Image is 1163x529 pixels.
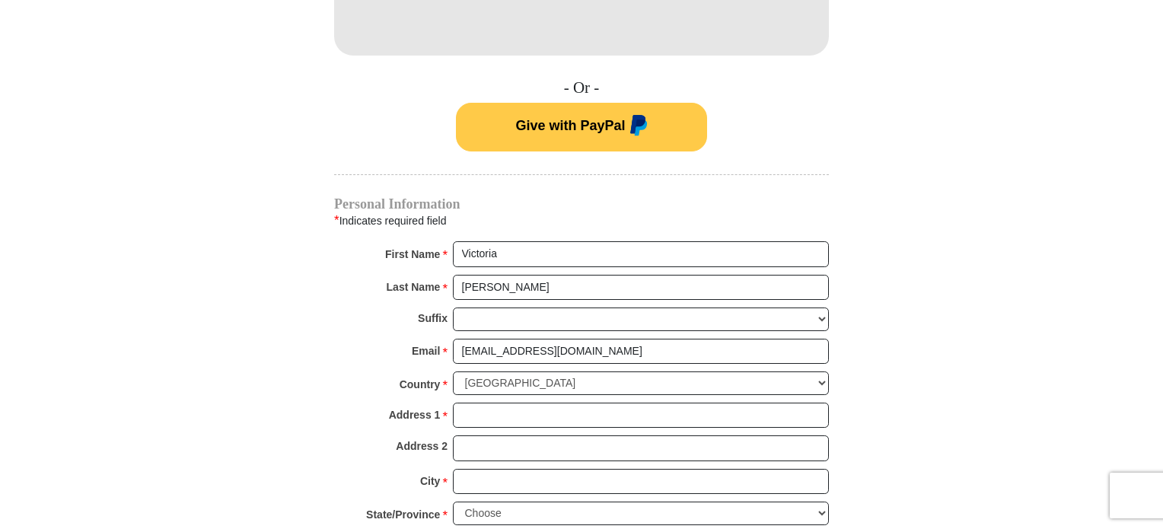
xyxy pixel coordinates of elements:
strong: Address 1 [389,404,441,425]
img: paypal [626,115,648,139]
strong: Email [412,340,440,362]
button: Give with PayPal [456,103,707,151]
strong: Country [400,374,441,395]
strong: Suffix [418,308,448,329]
h4: Personal Information [334,198,829,210]
span: Give with PayPal [515,118,625,133]
strong: Address 2 [396,435,448,457]
strong: First Name [385,244,440,265]
h4: - Or - [334,78,829,97]
div: Indicates required field [334,211,829,231]
strong: City [420,470,440,492]
strong: Last Name [387,276,441,298]
strong: State/Province [366,504,440,525]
